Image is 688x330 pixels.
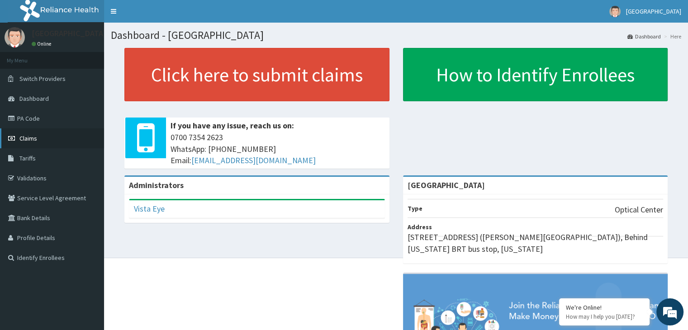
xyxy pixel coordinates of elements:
span: Claims [19,134,37,142]
span: 0700 7354 2623 WhatsApp: [PHONE_NUMBER] Email: [171,132,385,166]
a: How to Identify Enrollees [403,48,668,101]
span: Dashboard [19,94,49,103]
strong: [GEOGRAPHIC_DATA] [408,180,485,190]
p: How may I help you today? [566,313,643,321]
span: [GEOGRAPHIC_DATA] [626,7,681,15]
a: Click here to submit claims [124,48,389,101]
p: Optical Center [615,204,663,216]
a: Vista Eye [134,203,165,214]
span: Tariffs [19,154,36,162]
b: If you have any issue, reach us on: [171,120,294,131]
img: User Image [5,27,25,47]
h1: Dashboard - [GEOGRAPHIC_DATA] [111,29,681,41]
p: [STREET_ADDRESS] ([PERSON_NAME][GEOGRAPHIC_DATA]), Behind [US_STATE] BRT bus stop, [US_STATE] [408,231,664,255]
p: [GEOGRAPHIC_DATA] [32,29,106,38]
span: Switch Providers [19,75,66,83]
img: User Image [609,6,621,17]
b: Administrators [129,180,184,190]
b: Address [408,223,432,231]
li: Here [662,33,681,40]
a: Dashboard [627,33,661,40]
a: Online [32,41,53,47]
a: [EMAIL_ADDRESS][DOMAIN_NAME] [191,155,316,165]
b: Type [408,204,422,212]
div: We're Online! [566,303,643,311]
